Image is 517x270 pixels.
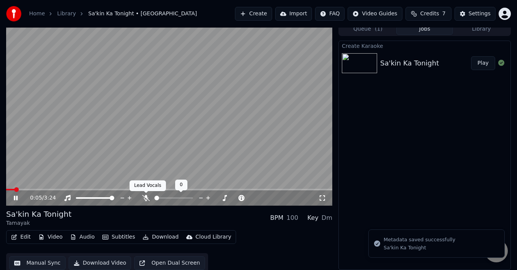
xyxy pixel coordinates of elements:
[44,194,56,202] span: 3:24
[405,7,451,21] button: Credits7
[307,213,318,223] div: Key
[35,232,66,242] button: Video
[57,10,76,18] a: Library
[88,10,197,18] span: Sa'kin Ka Tonight • [GEOGRAPHIC_DATA]
[270,213,283,223] div: BPM
[235,7,272,21] button: Create
[130,180,166,191] div: Lead Vocals
[453,24,510,35] button: Library
[340,24,396,35] button: Queue
[375,25,382,33] span: ( 1 )
[99,232,138,242] button: Subtitles
[175,180,187,190] div: 0
[471,56,495,70] button: Play
[140,232,182,242] button: Download
[69,256,131,270] button: Download Video
[322,213,332,223] div: Dm
[420,10,439,18] span: Credits
[469,10,491,18] div: Settings
[384,236,455,244] div: Metadata saved successfully
[380,58,439,69] div: Sa'kin Ka Tonight
[195,233,231,241] div: Cloud Library
[29,10,197,18] nav: breadcrumb
[384,244,455,251] div: Sa'kin Ka Tonight
[275,7,312,21] button: Import
[442,10,446,18] span: 7
[30,194,48,202] div: /
[287,213,299,223] div: 100
[6,209,72,219] div: Sa'kin Ka Tonight
[30,194,42,202] span: 0:05
[67,232,98,242] button: Audio
[315,7,345,21] button: FAQ
[29,10,45,18] a: Home
[348,7,402,21] button: Video Guides
[339,41,510,50] div: Create Karaoke
[8,232,34,242] button: Edit
[396,24,453,35] button: Jobs
[455,7,496,21] button: Settings
[9,256,66,270] button: Manual Sync
[6,6,21,21] img: youka
[6,219,72,227] div: Tamayak
[134,256,205,270] button: Open Dual Screen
